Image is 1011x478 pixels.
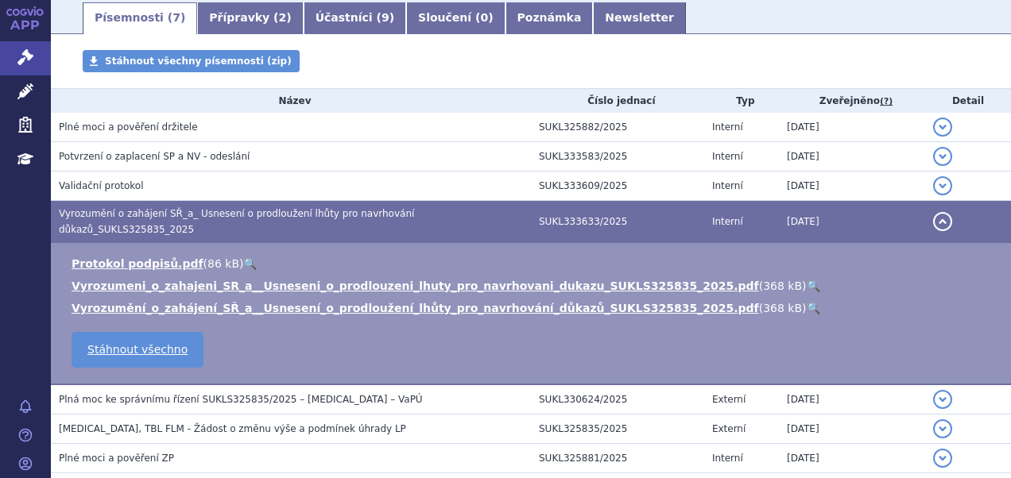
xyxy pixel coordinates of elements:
[243,257,257,270] a: 🔍
[712,121,743,133] span: Interní
[59,180,144,191] span: Validační protokol
[925,89,1011,113] th: Detail
[704,89,779,113] th: Typ
[933,118,952,137] button: detail
[172,11,180,24] span: 7
[72,302,759,314] a: Vyrozumění_o_zahájení_SŘ_a__Usnesení_o_prodloužení_lhůty_pro_navrhování_důkazů_SUKLS325835_2025.pdf
[779,113,925,142] td: [DATE]
[933,212,952,231] button: detail
[531,414,704,444] td: SUKL325835/2025
[712,216,743,227] span: Interní
[933,419,952,438] button: detail
[59,121,198,133] span: Plné moci a pověření držitele
[933,390,952,409] button: detail
[779,172,925,201] td: [DATE]
[933,449,952,468] button: detail
[933,147,952,166] button: detail
[779,201,925,243] td: [DATE]
[531,201,704,243] td: SUKL333633/2025
[83,50,300,72] a: Stáhnout všechny písemnosti (zip)
[382,11,389,24] span: 9
[712,180,743,191] span: Interní
[712,151,743,162] span: Interní
[72,300,995,316] li: ( )
[531,444,704,473] td: SUKL325881/2025
[406,2,505,34] a: Sloučení (0)
[531,89,704,113] th: Číslo jednací
[779,142,925,172] td: [DATE]
[59,151,250,162] span: Potvrzení o zaplacení SP a NV - odeslání
[480,11,488,24] span: 0
[933,176,952,195] button: detail
[72,332,203,368] a: Stáhnout všechno
[59,208,414,235] span: Vyrozumění o zahájení SŘ_a_ Usnesení o prodloužení lhůty pro navrhování důkazů_SUKLS325835_2025
[531,142,704,172] td: SUKL333583/2025
[279,11,287,24] span: 2
[779,384,925,414] td: [DATE]
[763,302,802,314] span: 368 kB
[712,423,746,434] span: Externí
[59,453,174,464] span: Plné moci a pověření ZP
[207,257,239,270] span: 86 kB
[72,256,995,272] li: ( )
[531,113,704,142] td: SUKL325882/2025
[712,394,746,405] span: Externí
[72,278,995,294] li: ( )
[531,384,704,414] td: SUKL330624/2025
[105,56,292,67] span: Stáhnout všechny písemnosti (zip)
[880,96,893,107] abbr: (?)
[505,2,594,34] a: Poznámka
[72,257,203,270] a: Protokol podpisů.pdf
[59,423,406,434] span: JARDIANCE, TBL FLM - Žádost o změnu výše a podmínek úhrady LP
[712,453,743,464] span: Interní
[59,394,423,405] span: Plná moc ke správnímu řízení SUKLS325835/2025 – JARDIANCE – VaPÚ
[779,89,925,113] th: Zveřejněno
[51,89,531,113] th: Název
[72,279,759,292] a: Vyrozumeni_o_zahajeni_SR_a__Usneseni_o_prodlouzeni_lhuty_pro_navrhovani_dukazu_SUKLS325835_2025.pdf
[807,279,820,292] a: 🔍
[197,2,303,34] a: Přípravky (2)
[779,444,925,473] td: [DATE]
[83,2,197,34] a: Písemnosti (7)
[763,279,802,292] span: 368 kB
[807,302,820,314] a: 🔍
[779,414,925,444] td: [DATE]
[304,2,406,34] a: Účastníci (9)
[593,2,686,34] a: Newsletter
[531,172,704,201] td: SUKL333609/2025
